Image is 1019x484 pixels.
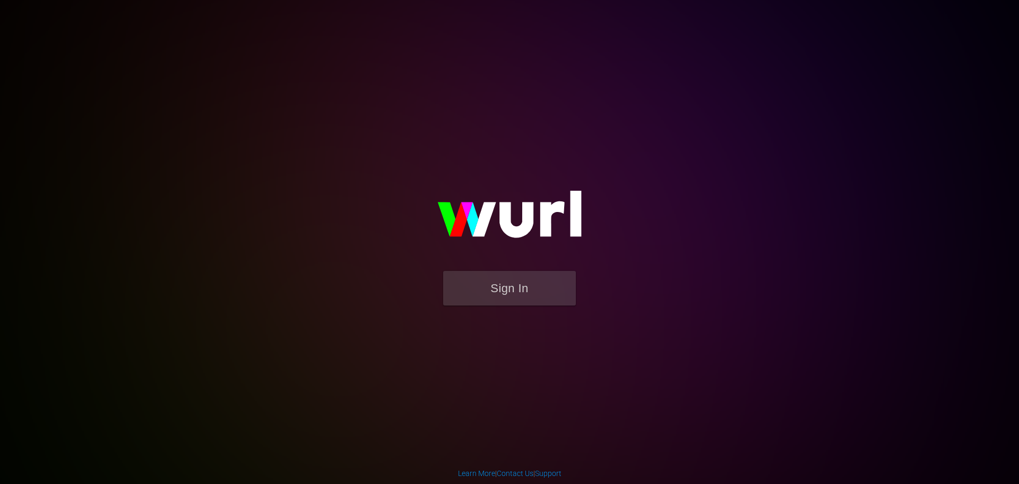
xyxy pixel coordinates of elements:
button: Sign In [443,271,576,305]
div: | | [458,468,562,479]
a: Support [535,469,562,478]
a: Learn More [458,469,495,478]
a: Contact Us [497,469,533,478]
img: wurl-logo-on-black-223613ac3d8ba8fe6dc639794a292ebdb59501304c7dfd60c99c58986ef67473.svg [403,168,616,271]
